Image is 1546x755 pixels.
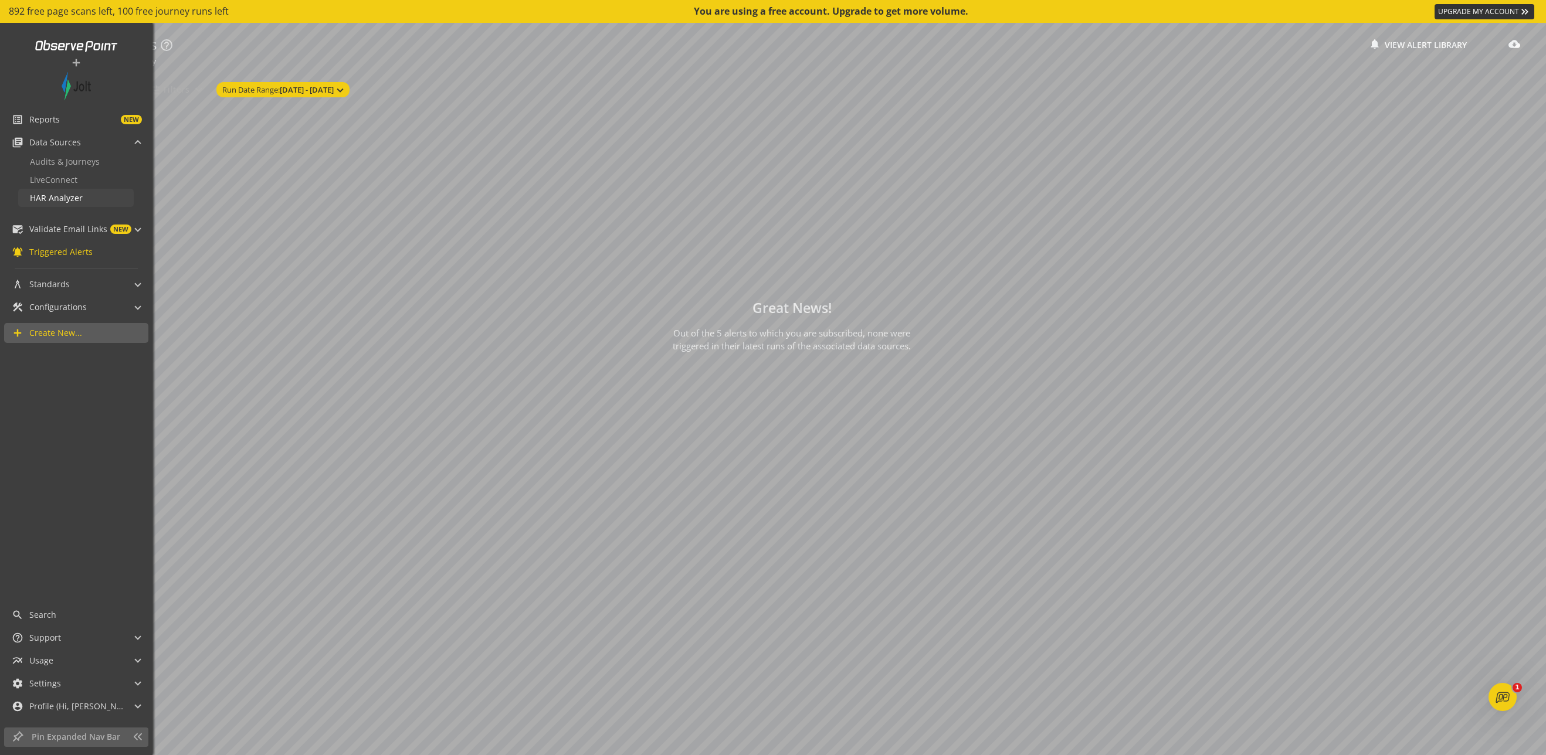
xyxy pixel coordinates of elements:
mat-icon: notifications_active [12,246,23,258]
a: UPGRADE MY ACCOUNT [1435,4,1534,19]
mat-expansion-panel-header: Validate Email LinksNEW [4,219,148,239]
span: 1 [1513,683,1522,692]
div: For most recent runs only [55,56,1534,67]
mat-icon: add [70,57,82,69]
span: Settings [29,678,61,689]
mat-icon: settings [12,678,23,689]
mat-icon: cloud_download [1507,38,1521,52]
mat-icon: expand_more [334,84,347,97]
span: 892 free page scans left, 100 free journey runs left [9,5,229,18]
div: Out of the 5 alerts to which you are subscribed, none were triggered in their latest runs of the ... [645,327,938,352]
button: View Alert Library [1358,35,1476,56]
div: Data Sources [4,152,148,216]
img: Customer Logo [62,72,91,101]
mat-icon: list_alt [12,114,23,125]
mat-icon: architecture [12,278,23,290]
div: You are using a free account. Upgrade to get more volume. [694,5,969,18]
span: Search [29,609,56,621]
span: Usage [29,655,53,666]
mat-expansion-panel-header: Data Sources [4,132,148,152]
span: Validate Email Links [29,223,107,235]
span: Create New... [29,327,82,339]
span: Audits & Journeys [30,156,100,167]
mat-expansion-panel-header: Profile (Hi, [PERSON_NAME]!) [4,696,148,716]
span: Pin Expanded Nav Bar [32,731,126,743]
span: View Alert Library [1385,35,1467,56]
span: Data Sources [29,137,81,148]
mat-icon: search [12,609,23,621]
mat-icon: notifications [1368,38,1382,52]
span: Triggered Alerts [29,246,93,258]
mat-icon: library_books [12,137,23,148]
span: Support [29,632,61,644]
mat-expansion-panel-header: Standards [4,274,148,294]
mat-expansion-panel-header: Settings [4,674,148,693]
mat-icon: keyboard_double_arrow_right [1519,6,1531,18]
span: Run Date Range: [222,82,334,98]
span: Profile (Hi, [PERSON_NAME]!) [29,700,123,712]
a: Search [4,605,148,625]
strong: [DATE] - [DATE] [280,84,334,96]
mat-icon: multiline_chart [12,655,23,666]
span: NEW [121,115,142,124]
mat-expansion-panel-header: Usage [4,651,148,671]
span: NEW [110,225,131,234]
span: HAR Analyzer [30,192,83,203]
button: Filters [143,79,211,100]
span: LiveConnect [30,174,77,185]
mat-expansion-panel-header: Configurations [4,297,148,317]
mat-chip-listbox: Currently applied filters [214,80,354,100]
mat-icon: construction [12,301,23,313]
mat-icon: help_outline [160,38,174,52]
a: Triggered Alerts [4,242,148,262]
mat-icon: account_circle [12,700,23,712]
span: Filters [164,79,189,100]
a: ReportsNEW [4,110,148,130]
a: Create New... [4,323,148,343]
mat-icon: mark_email_read [12,223,23,235]
mat-icon: add [12,327,23,339]
mat-expansion-panel-header: Support [4,628,148,648]
span: Configurations [29,301,87,313]
span: Reports [29,114,60,125]
iframe: Intercom live chat [1489,683,1517,711]
mat-icon: help_outline [12,632,23,644]
mat-icon: expand_more [192,83,206,97]
h1: Great News! [645,301,938,315]
span: Standards [29,278,70,290]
